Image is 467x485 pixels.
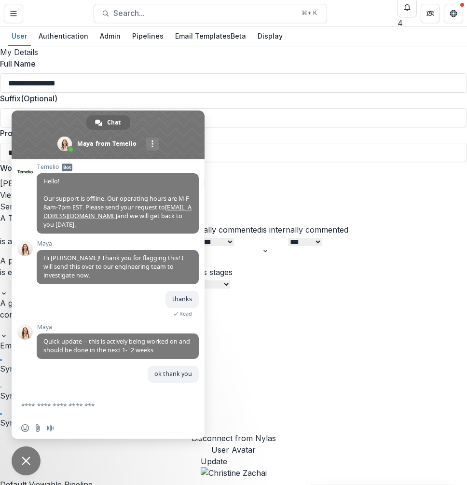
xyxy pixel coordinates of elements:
[43,203,192,220] a: [EMAIL_ADDRESS][DOMAIN_NAME]
[37,164,199,170] span: Temelio
[261,225,348,235] label: is internally commented
[421,4,440,23] button: Partners
[300,8,319,18] div: ⌘ + K
[8,29,31,43] div: User
[35,27,92,46] a: Authentication
[107,115,121,130] span: Chat
[21,94,57,103] span: (Optional)
[128,29,167,43] div: Pipelines
[96,27,124,46] a: Admin
[21,424,29,432] span: Insert an emoji
[254,29,287,43] div: Display
[62,164,72,171] span: Bot
[171,29,250,43] div: Email Templates
[172,225,261,235] label: is externally commented
[179,310,192,317] span: Read
[37,240,199,247] span: Maya
[86,115,130,130] a: Chat
[398,17,417,29] div: 4
[231,31,246,41] span: Beta
[444,4,463,23] button: Get Help
[34,424,41,432] span: Send a file
[35,29,92,43] div: Authentication
[154,370,192,378] span: ok thank you
[201,467,267,479] img: Christine Zachai
[254,27,287,46] a: Display
[171,27,250,46] a: Email Templates Beta
[94,4,327,23] button: Search...
[211,444,256,456] h2: User Avatar
[43,177,192,229] span: Hello! Our support is offline. Our operating hours are M-F 8am-7pm EST. Please send your request ...
[4,4,23,23] button: Toggle Menu
[128,27,167,46] a: Pipelines
[172,295,192,303] span: thanks
[201,456,227,467] button: Update
[113,9,296,18] span: Search...
[46,424,54,432] span: Audio message
[8,27,31,46] a: User
[37,324,199,331] span: Maya
[43,337,190,354] span: Quick update -- this is actively being worked on and should be done in the next 1-`2 weeks.
[21,393,176,417] textarea: Compose your message...
[12,446,41,475] a: Close chat
[96,29,124,43] div: Admin
[43,254,183,279] span: Hi [PERSON_NAME]! Thank you for flagging this! I will send this over to our engineering team to i...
